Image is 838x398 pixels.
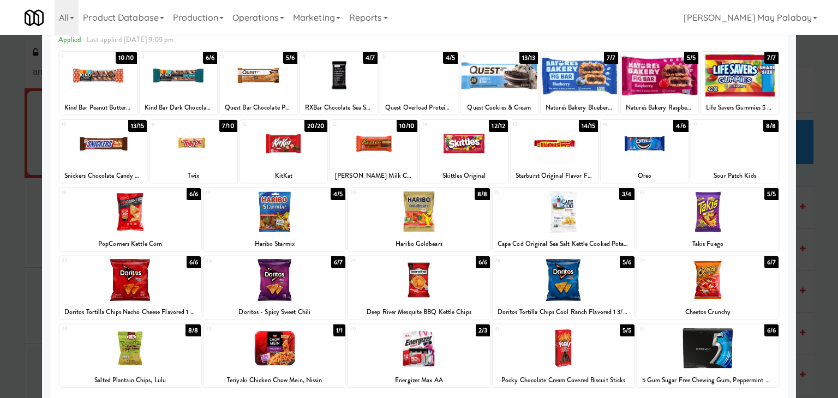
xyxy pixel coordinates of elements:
[639,188,708,197] div: 22
[463,52,499,61] div: 6
[601,169,688,183] div: Oreo
[764,256,779,268] div: 6/7
[493,188,635,251] div: 213/4Cape Cod Original Sea Salt Kettle Cooked Potato Chips
[637,305,779,319] div: Cheetos Crunchy
[489,120,508,132] div: 12/12
[302,101,376,114] div: RXBar Chocolate Sea Salt
[331,256,345,268] div: 6/7
[348,324,490,387] div: 302/3Energizer Max AA
[128,120,147,132] div: 13/15
[603,120,644,129] div: 16
[701,52,779,114] div: 97/7Life Savers Gummies 5 Flavors
[62,188,130,197] div: 18
[203,324,345,387] div: 291/1Teriyaki Chicken Chow Mein, Nissin
[620,256,634,268] div: 5/6
[220,52,297,114] div: 35/6Quest Bar Chocolate Peanut Butter
[348,373,490,387] div: Energizer Max AA
[475,188,490,200] div: 8/8
[350,373,488,387] div: Energizer Max AA
[637,188,779,251] div: 225/5Takis Fuego
[494,373,633,387] div: Pocky Chocolate Cream Covered Biscuit Sticks
[62,120,103,129] div: 10
[420,169,507,183] div: Skittles Original
[149,169,237,183] div: Twix
[242,120,284,129] div: 12
[622,101,697,114] div: Nature's Bakery Raspberry Fig Bar
[332,120,374,129] div: 13
[493,256,635,319] div: 265/6Doritos Tortilla Chips Cool Ranch Flavored 1 3/4 Oz
[350,305,488,319] div: Deep River Mesquite BBQ Kettle Chips
[348,305,490,319] div: Deep River Mesquite BBQ Kettle Chips
[240,120,327,183] div: 1220/20KitKat
[350,324,419,334] div: 30
[149,120,237,183] div: 117/10Twix
[542,101,616,114] div: Nature's Bakery Blueberry Fig Bar
[59,305,201,319] div: Doritos Tortilla Chips Nacho Cheese Flavored 1 Oz
[62,52,98,61] div: 1
[240,169,327,183] div: KitKat
[443,52,458,64] div: 4/5
[331,188,345,200] div: 4/5
[764,188,779,200] div: 5/5
[619,188,634,200] div: 3/4
[205,373,344,387] div: Teriyaki Chicken Chow Mein, Nissin
[637,256,779,319] div: 276/7Cheetos Crunchy
[541,101,618,114] div: Nature's Bakery Blueberry Fig Bar
[59,237,201,251] div: PopCorners Kettle Corn
[639,237,777,251] div: Takis Fuego
[701,101,779,114] div: Life Savers Gummies 5 Flavors
[462,101,536,114] div: Quest Cookies & Cream
[58,34,82,45] span: Applied
[476,256,490,268] div: 6/6
[152,120,193,129] div: 11
[350,188,419,197] div: 20
[495,256,564,266] div: 26
[621,52,698,114] div: 85/5Nature's Bakery Raspberry Fig Bar
[691,120,779,183] div: 178/8Sour Patch Kids
[380,52,458,114] div: 54/5Quest Overload Protein Bar, Cookie Commotion
[637,373,779,387] div: 5 Gum Sugar Free Chewing Gum, Peppermint Cobalt
[59,101,137,114] div: Kind Bar Peanut Butter Dark Chocolate
[59,120,147,183] div: 1013/15Snickers Chocolate Candy Bar
[348,237,490,251] div: Haribo Goldbears
[203,52,217,64] div: 6/6
[62,324,130,334] div: 28
[494,237,633,251] div: Cape Cod Original Sea Salt Kettle Cooked Potato Chips
[332,169,416,183] div: [PERSON_NAME] Milk Chocolate Peanut Butter
[25,8,44,27] img: Micromart
[422,169,506,183] div: Skittles Original
[140,101,217,114] div: Kind Bar Dark Chocolate Nuts & Sea Salt
[59,256,201,319] div: 236/6Doritos Tortilla Chips Nacho Cheese Flavored 1 Oz
[579,120,598,132] div: 14/15
[283,52,297,64] div: 5/6
[300,101,378,114] div: RXBar Chocolate Sea Salt
[61,305,200,319] div: Doritos Tortilla Chips Nacho Cheese Flavored 1 Oz
[460,101,538,114] div: Quest Cookies & Cream
[513,120,554,129] div: 15
[330,120,417,183] div: 1310/10[PERSON_NAME] Milk Chocolate Peanut Butter
[639,256,708,266] div: 27
[512,169,596,183] div: Starburst Original Flavor Fruit Chews
[61,237,200,251] div: PopCorners Kettle Corn
[348,256,490,319] div: 256/6Deep River Mesquite BBQ Kettle Chips
[203,237,345,251] div: Haribo Starmix
[684,52,698,64] div: 5/5
[62,256,130,266] div: 23
[494,305,633,319] div: Doritos Tortilla Chips Cool Ranch Flavored 1 3/4 Oz
[142,52,178,61] div: 2
[621,101,698,114] div: Nature's Bakery Raspberry Fig Bar
[397,120,418,132] div: 10/10
[639,373,777,387] div: 5 Gum Sugar Free Chewing Gum, Peppermint Cobalt
[363,52,378,64] div: 4/7
[203,373,345,387] div: Teriyaki Chicken Chow Mein, Nissin
[602,169,686,183] div: Oreo
[300,52,378,114] div: 44/7RXBar Chocolate Sea Salt
[511,120,598,183] div: 1514/15Starburst Original Flavor Fruit Chews
[141,101,216,114] div: Kind Bar Dark Chocolate Nuts & Sea Salt
[693,169,777,183] div: Sour Patch Kids
[601,120,688,183] div: 164/6Oreo
[623,52,660,61] div: 8
[187,256,201,268] div: 6/6
[59,52,137,114] div: 110/10Kind Bar Peanut Butter Dark Chocolate
[61,101,135,114] div: Kind Bar Peanut Butter Dark Chocolate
